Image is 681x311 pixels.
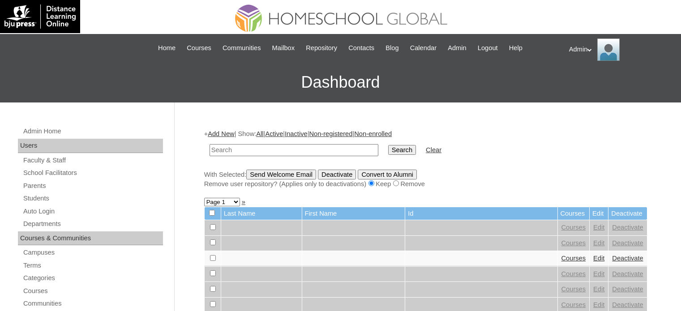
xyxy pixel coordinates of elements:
a: Edit [593,270,604,277]
a: Deactivate [612,239,643,247]
a: Deactivate [612,285,643,293]
td: Id [405,207,557,220]
h3: Dashboard [4,62,677,102]
div: Courses & Communities [18,231,163,246]
a: Logout [473,43,502,53]
input: Search [210,144,378,156]
div: Users [18,139,163,153]
a: Deactivate [612,301,643,308]
td: Courses [558,207,590,220]
a: Departments [22,218,163,230]
span: Blog [385,43,398,53]
span: Contacts [348,43,374,53]
a: Add New [208,130,234,137]
input: Search [388,145,416,155]
a: Deactivate [612,270,643,277]
div: With Selected: [204,170,647,189]
div: + | Show: | | | | [204,129,647,188]
a: Home [154,43,180,53]
a: Active [265,130,283,137]
td: First Name [302,207,405,220]
a: Courses [182,43,216,53]
a: Edit [593,255,604,262]
a: Admin [443,43,471,53]
a: Non-registered [309,130,352,137]
a: Courses [561,239,586,247]
a: Edit [593,301,604,308]
a: Deactivate [612,224,643,231]
span: Admin [448,43,467,53]
input: Send Welcome Email [246,170,316,179]
a: Courses [561,255,586,262]
a: Courses [561,285,586,293]
a: » [242,198,245,205]
a: Calendar [406,43,441,53]
a: Terms [22,260,163,271]
a: Categories [22,273,163,284]
a: Communities [218,43,266,53]
span: Communities [223,43,261,53]
span: Repository [306,43,337,53]
div: Remove user repository? (Applies only to deactivations) Keep Remove [204,179,647,189]
a: Edit [593,285,604,293]
a: Auto Login [22,206,163,217]
a: Mailbox [268,43,300,53]
img: logo-white.png [4,4,76,29]
span: Courses [187,43,211,53]
a: Courses [561,224,586,231]
a: Students [22,193,163,204]
td: Last Name [221,207,302,220]
a: Parents [22,180,163,192]
div: Admin [569,38,672,61]
a: Help [505,43,527,53]
a: Courses [561,270,586,277]
a: Non-enrolled [354,130,392,137]
input: Convert to Alumni [358,170,417,179]
a: School Facilitators [22,167,163,179]
a: Communities [22,298,163,309]
span: Help [509,43,523,53]
td: Deactivate [608,207,647,220]
img: Admin Homeschool Global [597,38,620,61]
a: Blog [381,43,403,53]
a: Repository [301,43,342,53]
a: Contacts [344,43,379,53]
input: Deactivate [318,170,356,179]
a: Admin Home [22,126,163,137]
a: Courses [22,285,163,297]
span: Calendar [410,43,437,53]
td: Edit [590,207,608,220]
a: Faculty & Staff [22,155,163,166]
span: Home [158,43,176,53]
a: Edit [593,239,604,247]
a: Courses [561,301,586,308]
span: Logout [478,43,498,53]
a: Deactivate [612,255,643,262]
a: Inactive [285,130,308,137]
a: Clear [426,146,441,153]
span: Mailbox [272,43,295,53]
a: All [256,130,263,137]
a: Campuses [22,247,163,258]
a: Edit [593,224,604,231]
